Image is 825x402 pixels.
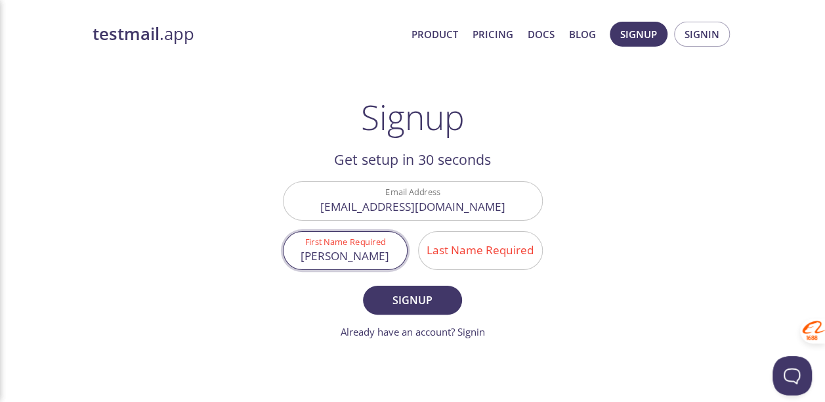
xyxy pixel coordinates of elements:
[610,22,667,47] button: Signup
[473,26,513,43] a: Pricing
[361,97,465,137] h1: Signup
[412,26,458,43] a: Product
[674,22,730,47] button: Signin
[363,286,461,315] button: Signup
[620,26,657,43] span: Signup
[341,325,485,338] a: Already have an account? Signin
[283,148,543,171] h2: Get setup in 30 seconds
[528,26,555,43] a: Docs
[772,356,812,395] iframe: Help Scout Beacon - Open
[93,23,401,45] a: testmail.app
[93,22,159,45] strong: testmail
[569,26,596,43] a: Blog
[685,26,719,43] span: Signin
[377,291,447,309] span: Signup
